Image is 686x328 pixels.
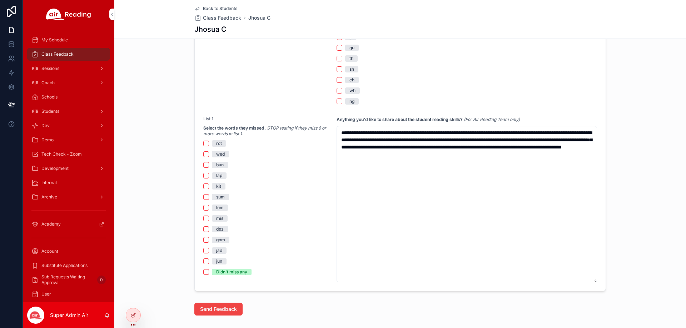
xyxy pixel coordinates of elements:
[41,274,94,286] span: Sub Requests Waiting Approval
[349,77,354,83] div: ch
[349,66,354,72] div: sh
[27,218,110,231] a: Academy
[41,37,68,43] span: My Schedule
[41,248,58,254] span: Account
[41,123,50,128] span: Dev
[349,98,354,105] div: ng
[41,80,55,86] span: Coach
[41,109,59,114] span: Students
[216,172,222,179] div: lap
[27,259,110,272] a: Substitute Applications
[46,9,91,20] img: App logo
[41,51,74,57] span: Class Feedback
[97,276,106,284] div: 0
[27,133,110,146] a: Demo
[27,176,110,189] a: Internal
[194,6,237,11] a: Back to Students
[216,237,225,243] div: gom
[27,62,110,75] a: Sessions
[27,91,110,104] a: Schools
[203,125,266,131] strong: Select the words they missed.
[216,258,222,264] div: jun
[216,194,225,200] div: sum
[216,140,222,147] div: rot
[216,215,223,222] div: mis
[203,116,213,121] span: List 1
[41,263,88,268] span: Substitute Applications
[194,14,241,21] a: Class Feedback
[41,221,61,227] span: Academy
[41,180,57,186] span: Internal
[27,245,110,258] a: Account
[216,183,221,190] div: kit
[27,288,110,301] a: User
[349,87,356,94] div: wh
[248,14,270,21] a: Jhosua C
[203,14,241,21] span: Class Feedback
[27,34,110,46] a: My Schedule
[27,48,110,61] a: Class Feedback
[203,125,326,136] em: STOP testing if they miss 6 or more words in list 1.
[27,148,110,161] a: Tech Check - Zoom
[27,119,110,132] a: Dev
[41,137,54,143] span: Demo
[216,162,224,168] div: bun
[203,6,237,11] span: Back to Students
[27,105,110,118] a: Students
[41,291,51,297] span: User
[216,226,224,232] div: dez
[216,151,225,157] div: wed
[41,166,69,171] span: Development
[41,94,58,100] span: Schools
[41,151,82,157] span: Tech Check - Zoom
[50,312,88,319] p: Super Admin Air
[27,76,110,89] a: Coach
[216,247,222,254] div: jad
[41,66,59,71] span: Sessions
[41,194,57,200] span: Archive
[216,205,224,211] div: lom
[27,191,110,203] a: Archive
[200,306,237,313] span: Send Feedback
[194,303,243,316] button: Send Feedback
[23,29,114,302] div: scrollable content
[27,162,110,175] a: Development
[349,55,353,62] div: th
[337,117,463,122] strong: Anything you'd like to share about the student reading skills?
[216,269,247,275] div: Didn't miss any
[27,273,110,286] a: Sub Requests Waiting Approval0
[194,24,227,34] h1: Jhosua C
[349,45,354,51] div: qu
[464,117,520,122] em: (For Air Reading Team only)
